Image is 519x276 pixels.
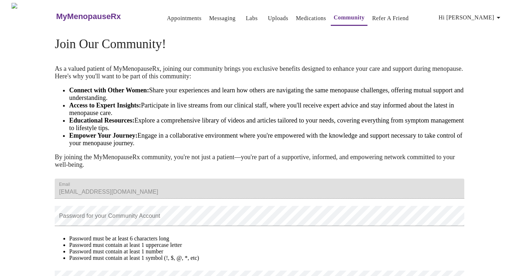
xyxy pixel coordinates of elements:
[167,13,202,23] a: Appointments
[206,11,238,26] button: Messaging
[369,11,412,26] button: Refer a Friend
[56,12,121,21] h3: MyMenopauseRx
[69,102,464,117] li: Participate in live streams from our clinical staff, where you'll receive expert advice and stay ...
[55,153,464,169] p: By joining the MyMenopauseRx community, you're not just a patient—you're part of a supportive, in...
[69,102,141,109] strong: Access to Expert Insights:
[69,132,137,139] strong: Empower Your Journey:
[55,37,464,51] h4: Join Our Community!
[164,11,204,26] button: Appointments
[69,132,464,147] li: Engage in a collaborative environment where you're empowered with the knowledge and support neces...
[331,10,367,26] button: Community
[334,13,365,23] a: Community
[69,248,464,255] li: Password must contain at least 1 number
[246,13,258,23] a: Labs
[439,13,503,23] span: Hi [PERSON_NAME]
[55,65,464,80] p: As a valued patient of MyMenopauseRx, joining our community brings you exclusive benefits designe...
[240,11,263,26] button: Labs
[372,13,409,23] a: Refer a Friend
[265,11,291,26] button: Uploads
[55,4,150,29] a: MyMenopauseRx
[296,13,326,23] a: Medications
[209,13,235,23] a: Messaging
[12,3,55,30] img: MyMenopauseRx Logo
[293,11,329,26] button: Medications
[69,87,149,94] strong: Connect with Other Women:
[69,87,464,102] li: Share your experiences and learn how others are navigating the same menopause challenges, offerin...
[69,255,464,261] li: Password must contain at least 1 symbol (!, $, @, *, etc)
[268,13,288,23] a: Uploads
[69,235,464,242] li: Password must be at least 6 characters long
[436,10,506,25] button: Hi [PERSON_NAME]
[69,117,464,132] li: Explore a comprehensive library of videos and articles tailored to your needs, covering everythin...
[69,117,134,124] strong: Educational Resources:
[69,242,464,248] li: Password must contain at least 1 uppercase letter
